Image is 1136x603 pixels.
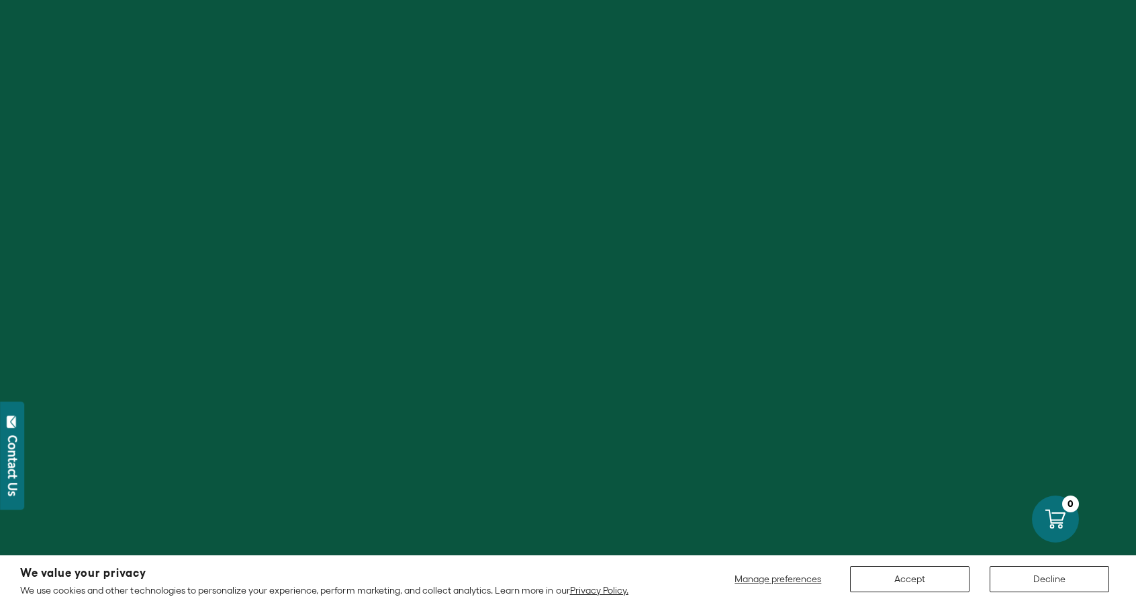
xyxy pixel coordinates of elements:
p: We use cookies and other technologies to personalize your experience, perform marketing, and coll... [20,584,628,596]
button: Manage preferences [726,566,830,592]
a: Privacy Policy. [570,585,628,596]
button: Decline [990,566,1109,592]
span: Manage preferences [735,573,821,584]
h2: We value your privacy [20,567,628,579]
button: Accept [850,566,969,592]
div: 0 [1062,496,1079,512]
div: Contact Us [6,435,19,496]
